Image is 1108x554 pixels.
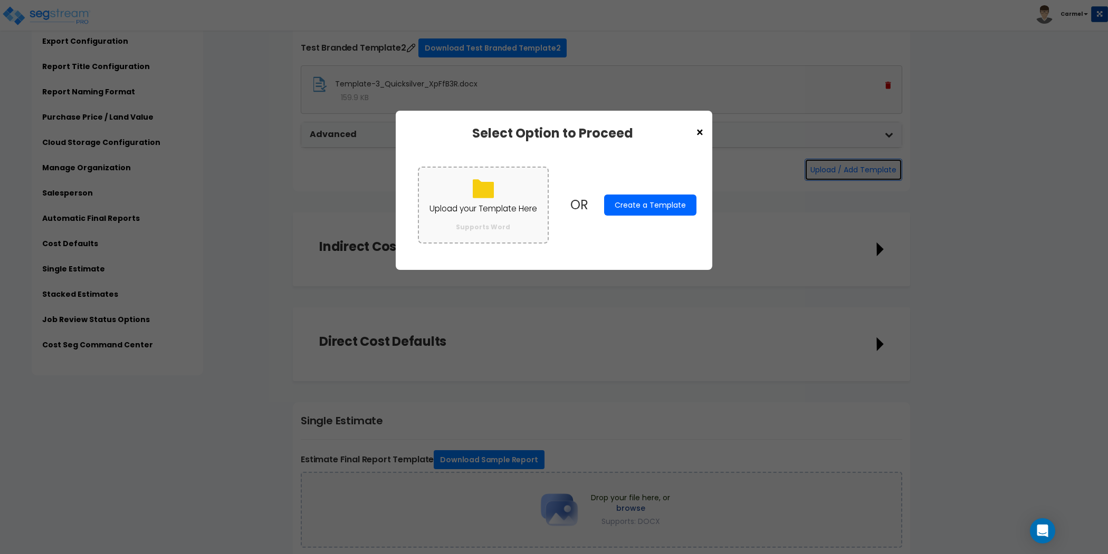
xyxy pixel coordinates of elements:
small: Supports Word [456,223,510,231]
h3: Select Option to Proceed [472,127,633,140]
p: Upload your Template Here [429,202,537,216]
div: OR [570,196,588,214]
div: Open Intercom Messenger [1030,518,1055,543]
button: Create a Template [604,195,696,216]
span: × [695,124,704,142]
